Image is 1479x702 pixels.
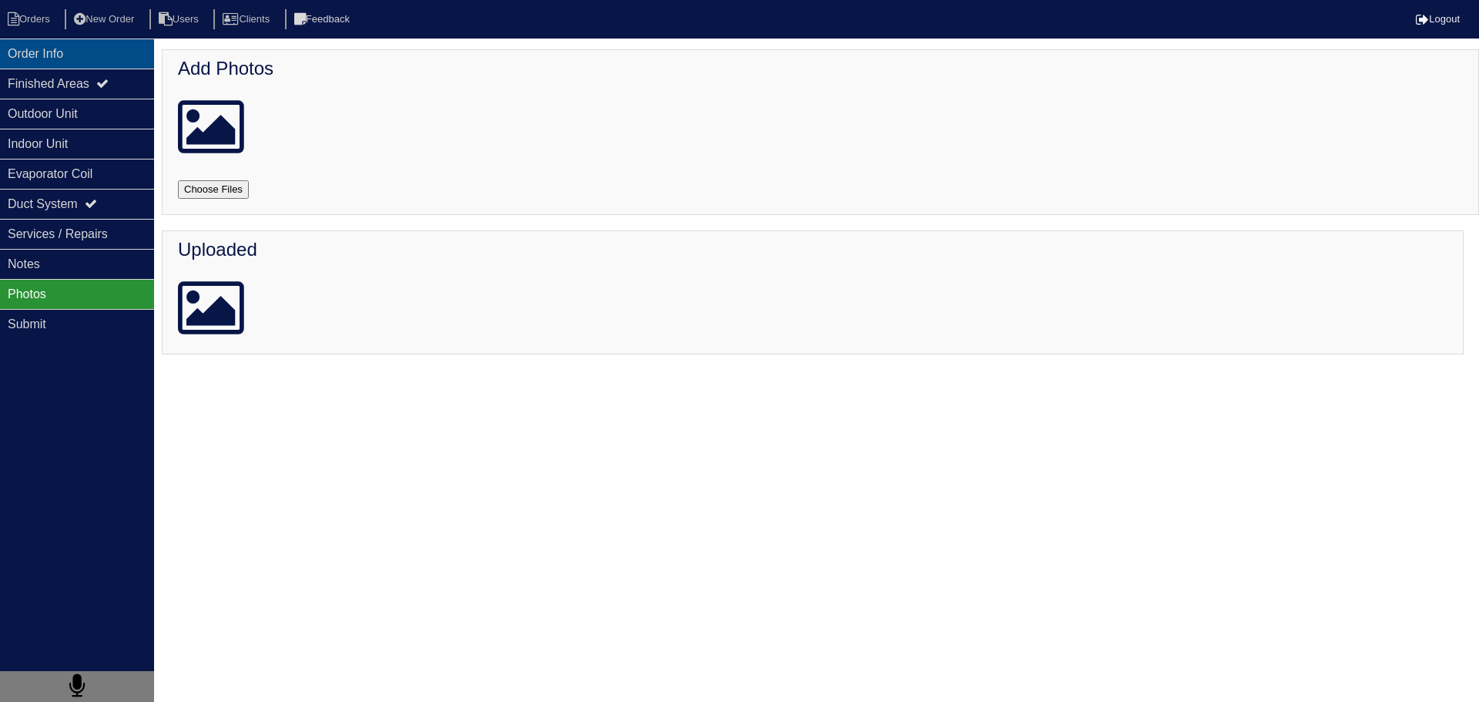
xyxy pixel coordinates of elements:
li: Feedback [285,9,362,30]
li: New Order [65,9,146,30]
li: Clients [213,9,282,30]
h4: Uploaded [178,239,1455,261]
a: Clients [213,13,282,25]
h4: Add Photos [178,58,1471,80]
a: New Order [65,13,146,25]
li: Users [149,9,211,30]
a: Logout [1416,13,1460,25]
a: Users [149,13,211,25]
